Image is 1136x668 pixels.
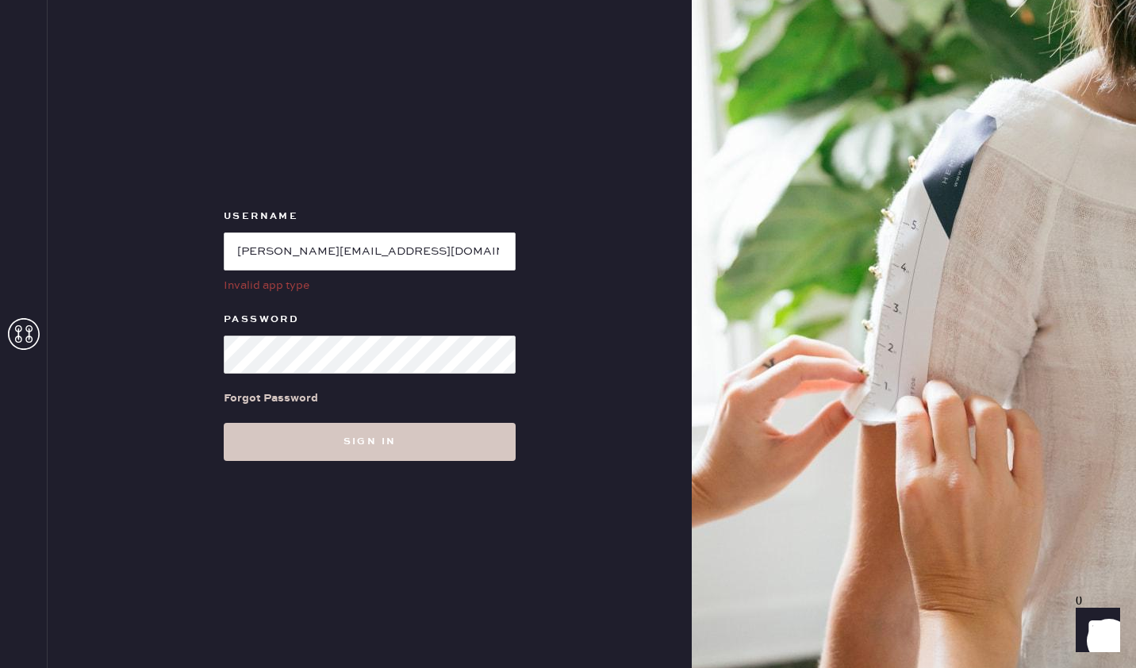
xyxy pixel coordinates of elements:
[224,232,516,271] input: e.g. john@doe.com
[224,423,516,461] button: Sign in
[224,277,516,294] div: Invalid app type
[224,207,516,226] label: Username
[224,390,318,407] div: Forgot Password
[224,374,318,423] a: Forgot Password
[224,310,516,329] label: Password
[1061,597,1129,665] iframe: Front Chat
